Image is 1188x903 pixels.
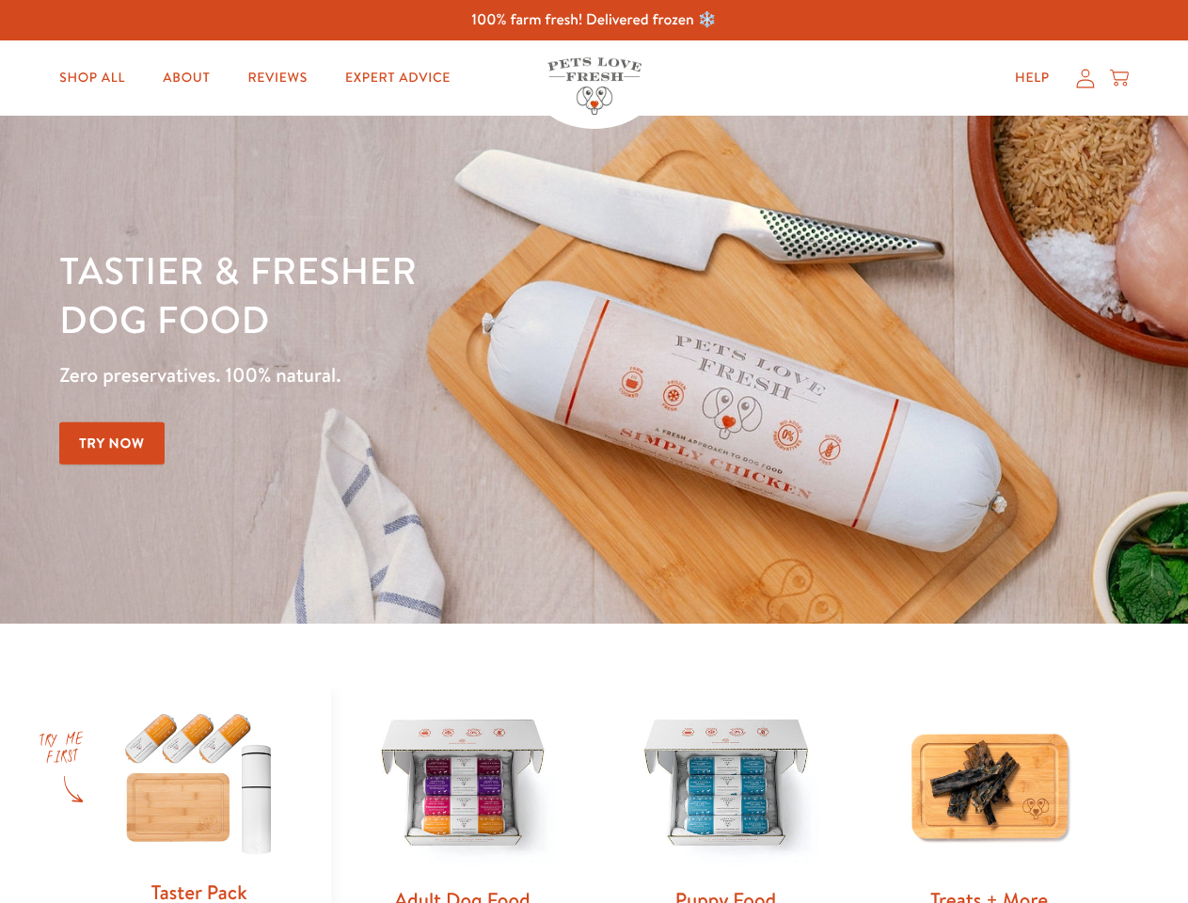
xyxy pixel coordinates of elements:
h1: Tastier & fresher dog food [59,246,772,343]
a: Shop All [44,59,140,97]
a: About [148,59,225,97]
a: Help [1000,59,1065,97]
img: Pets Love Fresh [547,57,642,115]
p: Zero preservatives. 100% natural. [59,358,772,392]
a: Reviews [232,59,322,97]
a: Try Now [59,422,165,465]
a: Expert Advice [330,59,466,97]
